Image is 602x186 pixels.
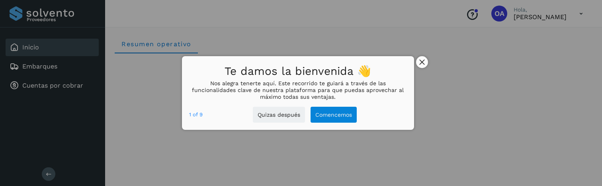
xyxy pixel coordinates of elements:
[311,107,357,123] button: Comencemos
[189,110,203,119] div: step 1 of 9
[189,80,407,100] p: Nos alegra tenerte aquí. Este recorrido te guiará a través de las funcionalidades clave de nuestr...
[416,56,428,68] button: close,
[253,107,305,123] button: Quizas después
[182,56,414,130] div: Te damos la bienvenida 👋Nos alegra tenerte aquí. Este recorrido te guiará a través de las funcion...
[189,110,203,119] div: 1 of 9
[189,63,407,80] h1: Te damos la bienvenida 👋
